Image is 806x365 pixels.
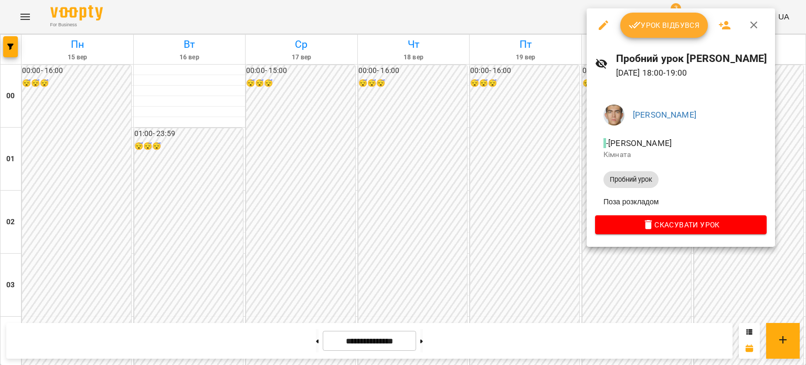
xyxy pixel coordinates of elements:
[603,175,659,184] span: Пробний урок
[595,215,767,234] button: Скасувати Урок
[603,218,758,231] span: Скасувати Урок
[603,138,674,148] span: - [PERSON_NAME]
[603,105,624,126] img: 290265f4fa403245e7fea1740f973bad.jpg
[633,110,696,120] a: [PERSON_NAME]
[603,150,758,160] p: Кімната
[620,13,708,38] button: Урок відбувся
[616,67,767,79] p: [DATE] 18:00 - 19:00
[595,192,767,211] li: Поза розкладом
[616,50,767,67] h6: Пробний урок [PERSON_NAME]
[629,19,700,32] span: Урок відбувся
